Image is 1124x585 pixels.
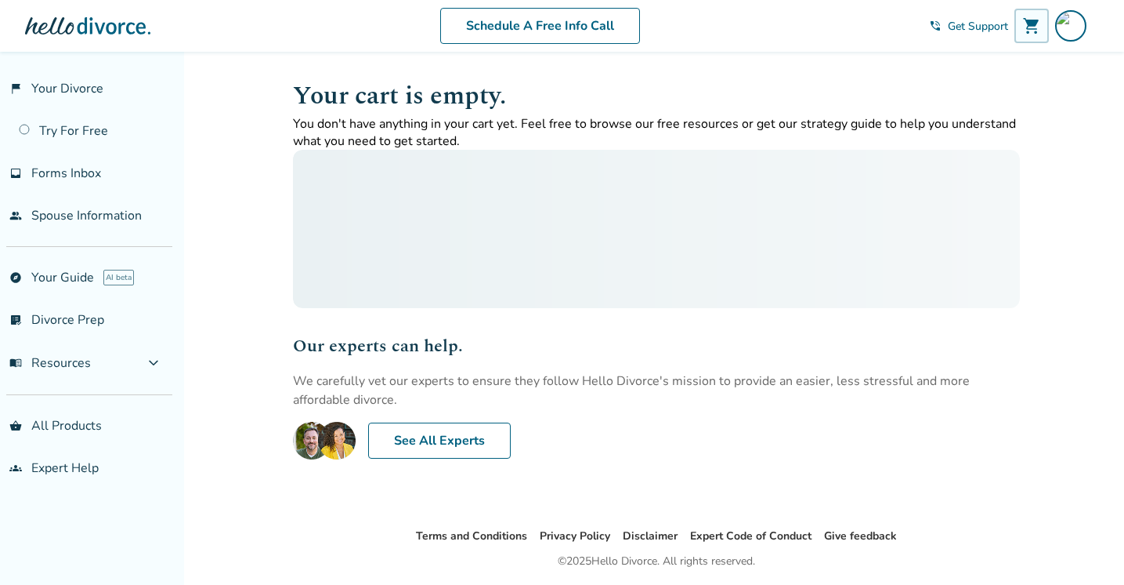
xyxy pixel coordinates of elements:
[824,527,897,546] li: Give feedback
[9,209,22,222] span: people
[293,422,356,460] img: E
[293,77,1020,115] h1: Your cart is empty.
[948,19,1008,34] span: Get Support
[368,423,511,459] a: See All Experts
[690,529,811,543] a: Expert Code of Conduct
[558,552,755,571] div: © 2025 Hello Divorce. All rights reserved.
[9,354,91,372] span: Resources
[416,529,527,543] a: Terms and Conditions
[1055,10,1086,42] img: dorothy.radke@gmail.com
[1022,16,1041,35] span: shopping_cart
[103,270,134,285] span: AI beta
[144,354,163,372] span: expand_more
[293,372,1020,409] p: We carefully vet our experts to ensure they follow Hello Divorce's mission to provide an easier, ...
[293,115,1020,150] p: You don't have anything in your cart yet. Feel free to browse our free resources or get our strat...
[9,357,22,369] span: menu_book
[31,165,101,182] span: Forms Inbox
[9,462,22,474] span: groups
[623,527,678,546] li: Disclaimer
[9,314,22,326] span: list_alt_check
[9,167,22,180] span: inbox
[9,82,22,95] span: flag_2
[293,333,1020,359] h2: Our experts can help.
[540,529,610,543] a: Privacy Policy
[929,19,1008,34] a: phone_in_talkGet Support
[9,271,22,284] span: explore
[440,8,640,44] a: Schedule A Free Info Call
[9,420,22,432] span: shopping_basket
[929,20,941,32] span: phone_in_talk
